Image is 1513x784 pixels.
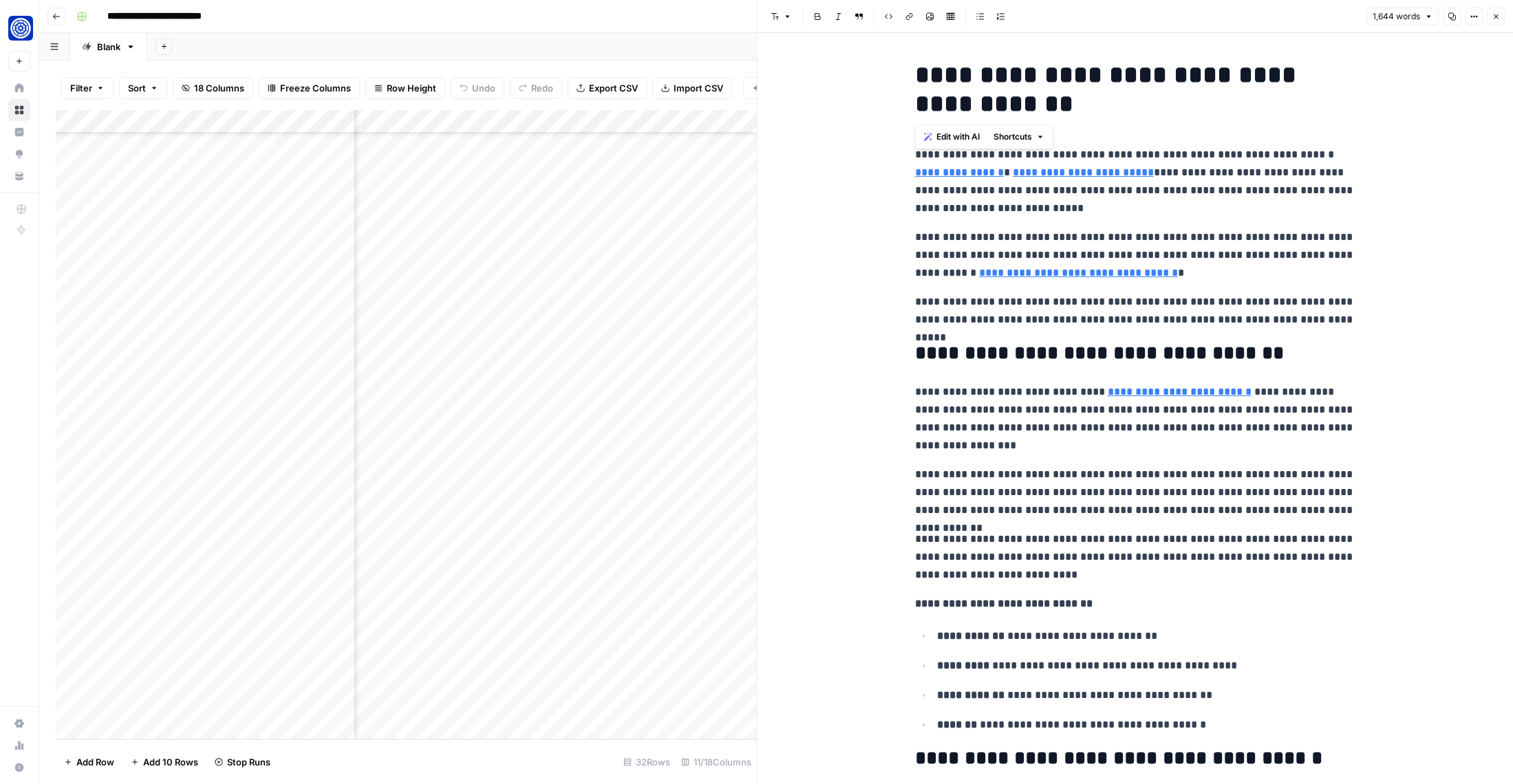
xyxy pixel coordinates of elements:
[568,77,647,99] button: Export CSV
[1373,10,1420,23] span: 1,644 words
[8,143,30,165] a: Opportunities
[70,81,92,95] span: Filter
[472,81,495,95] span: Undo
[451,77,504,99] button: Undo
[387,81,436,95] span: Row Height
[280,81,351,95] span: Freeze Columns
[194,81,244,95] span: 18 Columns
[76,755,114,769] span: Add Row
[365,77,445,99] button: Row Height
[128,81,146,95] span: Sort
[589,81,638,95] span: Export CSV
[8,121,30,143] a: Insights
[8,16,33,41] img: Fundwell Logo
[227,755,270,769] span: Stop Runs
[8,77,30,99] a: Home
[510,77,562,99] button: Redo
[652,77,732,99] button: Import CSV
[531,81,553,95] span: Redo
[143,755,198,769] span: Add 10 Rows
[988,128,1050,146] button: Shortcuts
[8,99,30,121] a: Browse
[8,712,30,734] a: Settings
[61,77,114,99] button: Filter
[8,756,30,778] button: Help + Support
[994,131,1032,143] span: Shortcuts
[8,11,30,45] button: Workspace: Fundwell
[676,751,757,773] div: 11/18 Columns
[56,751,122,773] button: Add Row
[259,77,360,99] button: Freeze Columns
[122,751,206,773] button: Add 10 Rows
[618,751,676,773] div: 32 Rows
[173,77,253,99] button: 18 Columns
[936,131,980,143] span: Edit with AI
[97,40,120,54] div: Blank
[919,128,985,146] button: Edit with AI
[206,751,279,773] button: Stop Runs
[1366,8,1439,25] button: 1,644 words
[674,81,723,95] span: Import CSV
[70,33,147,61] a: Blank
[8,165,30,187] a: Your Data
[119,77,167,99] button: Sort
[8,734,30,756] a: Usage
